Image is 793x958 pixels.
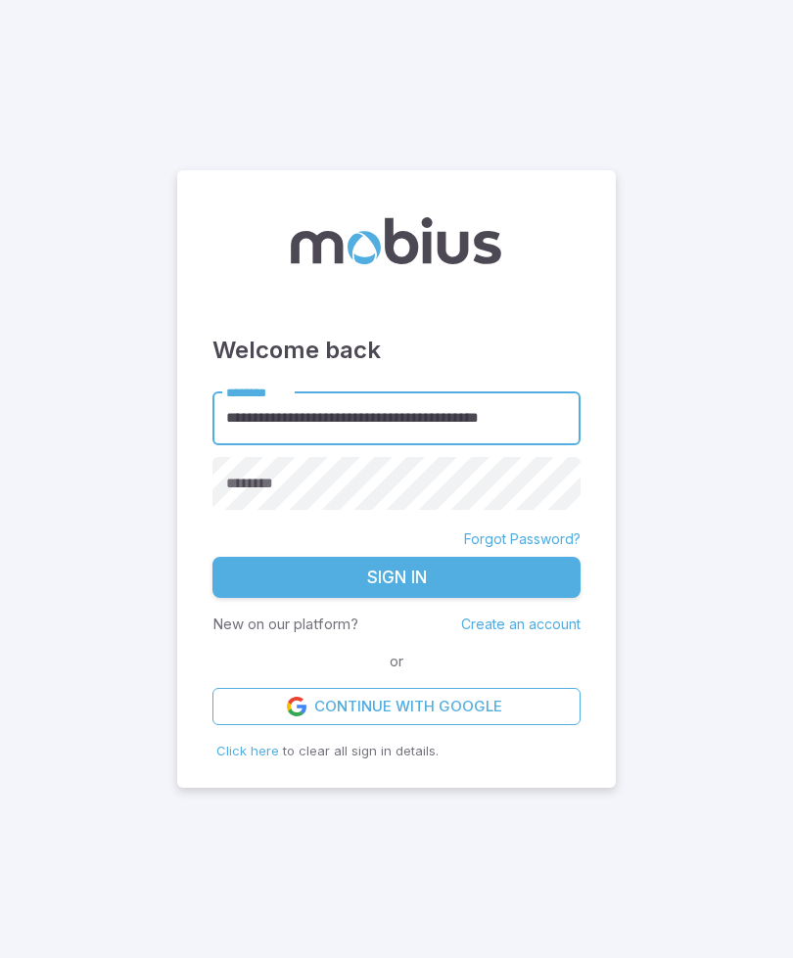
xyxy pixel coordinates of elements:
a: Create an account [461,616,581,632]
span: or [385,651,408,672]
a: Forgot Password? [464,529,581,549]
span: Click here [216,743,279,758]
p: New on our platform? [212,614,358,635]
button: Sign In [212,557,581,598]
p: to clear all sign in details. [216,741,577,760]
a: Continue with Google [212,688,581,725]
h3: Welcome back [212,333,581,368]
